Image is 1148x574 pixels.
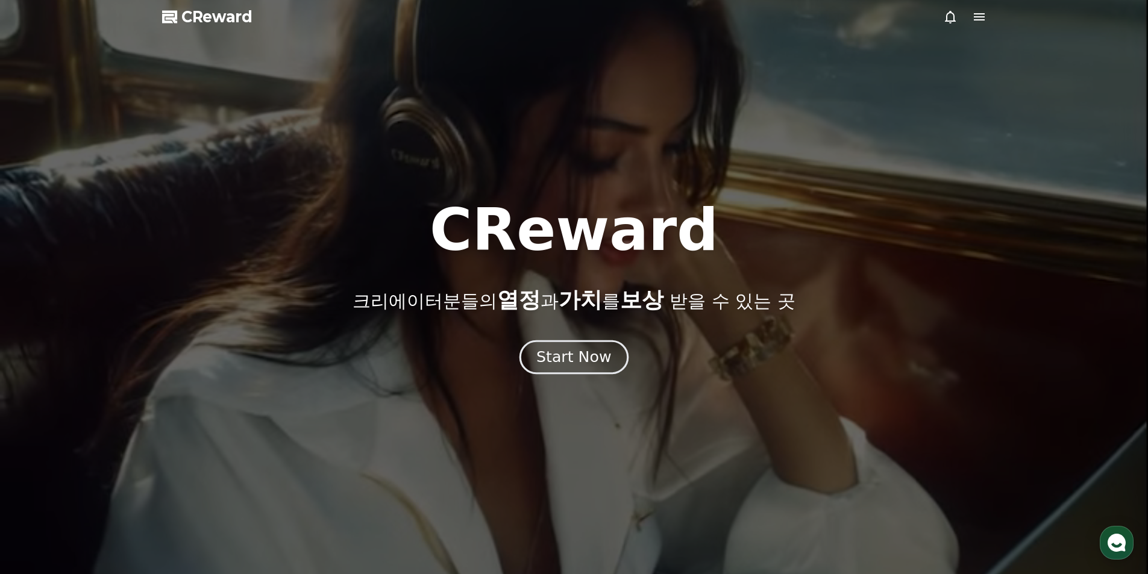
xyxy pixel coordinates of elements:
[38,400,45,410] span: 홈
[4,382,80,412] a: 홈
[155,382,231,412] a: 설정
[80,382,155,412] a: 대화
[522,353,626,364] a: Start Now
[519,340,629,374] button: Start Now
[353,288,795,312] p: 크리에이터분들의 과 를 받을 수 있는 곳
[559,287,602,312] span: 가치
[620,287,663,312] span: 보상
[162,7,252,27] a: CReward
[430,201,718,259] h1: CReward
[181,7,252,27] span: CReward
[497,287,541,312] span: 열정
[110,401,125,410] span: 대화
[536,347,611,367] div: Start Now
[186,400,201,410] span: 설정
